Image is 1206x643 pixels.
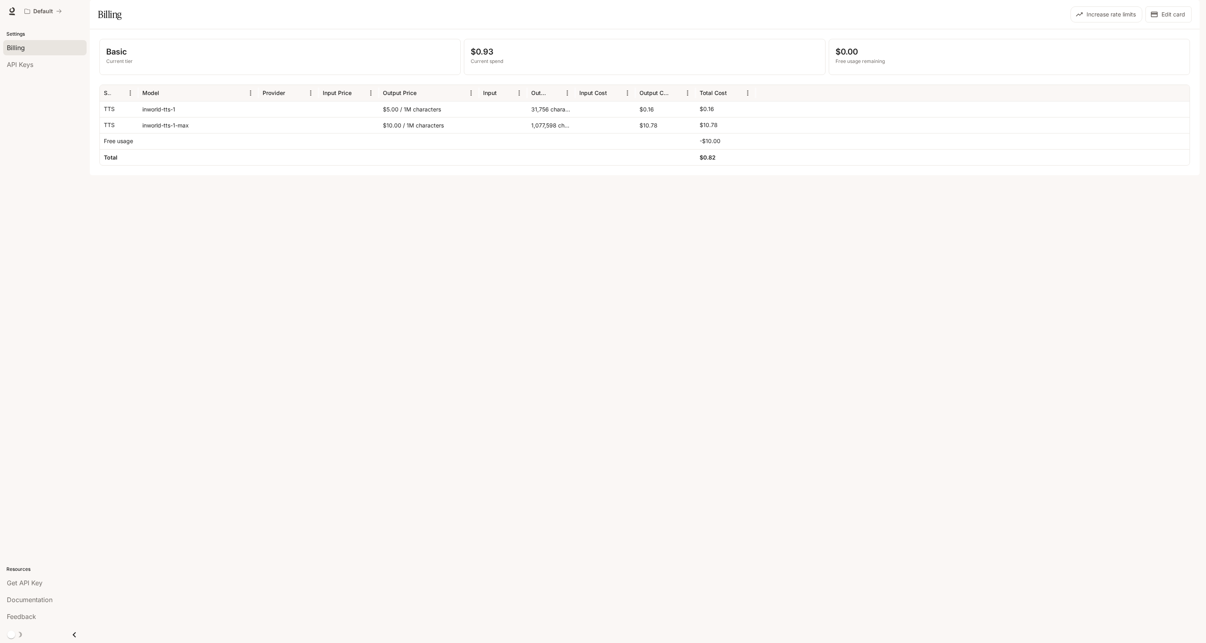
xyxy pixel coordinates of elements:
[379,117,479,133] div: $10.00 / 1M characters
[104,89,111,96] div: Service
[352,87,364,99] button: Sort
[465,87,477,99] button: Menu
[700,89,727,96] div: Total Cost
[160,87,172,99] button: Sort
[561,87,573,99] button: Menu
[513,87,525,99] button: Menu
[323,89,352,96] div: Input Price
[608,87,620,99] button: Sort
[263,89,285,96] div: Provider
[742,87,754,99] button: Menu
[531,89,548,96] div: Output
[527,101,575,117] div: 31,756 characters
[579,89,607,96] div: Input Cost
[670,87,682,99] button: Sort
[245,87,257,99] button: Menu
[142,89,159,96] div: Model
[365,87,377,99] button: Menu
[106,46,454,58] p: Basic
[639,89,669,96] div: Output Cost
[138,101,259,117] div: inworld-tts-1
[635,101,696,117] div: $0.16
[471,46,818,58] p: $0.93
[836,58,1183,65] p: Free usage remaining
[379,101,479,117] div: $5.00 / 1M characters
[483,89,497,96] div: Input
[112,87,124,99] button: Sort
[700,105,714,113] p: $0.16
[98,6,121,22] h1: Billing
[417,87,429,99] button: Sort
[305,87,317,99] button: Menu
[728,87,740,99] button: Sort
[700,154,716,162] h6: $0.82
[106,58,454,65] p: Current tier
[836,46,1183,58] p: $0.00
[138,117,259,133] div: inworld-tts-1-max
[104,137,133,145] p: Free usage
[700,137,720,145] p: -$10.00
[549,87,561,99] button: Sort
[621,87,633,99] button: Menu
[124,87,136,99] button: Menu
[635,117,696,133] div: $10.78
[1145,6,1192,22] button: Edit card
[104,154,117,162] h6: Total
[1070,6,1142,22] button: Increase rate limits
[498,87,510,99] button: Sort
[383,89,417,96] div: Output Price
[21,3,65,19] button: All workspaces
[104,105,115,113] p: TTS
[286,87,298,99] button: Sort
[104,121,115,129] p: TTS
[33,8,53,15] p: Default
[682,87,694,99] button: Menu
[700,121,718,129] p: $10.78
[471,58,818,65] p: Current spend
[527,117,575,133] div: 1,077,598 characters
